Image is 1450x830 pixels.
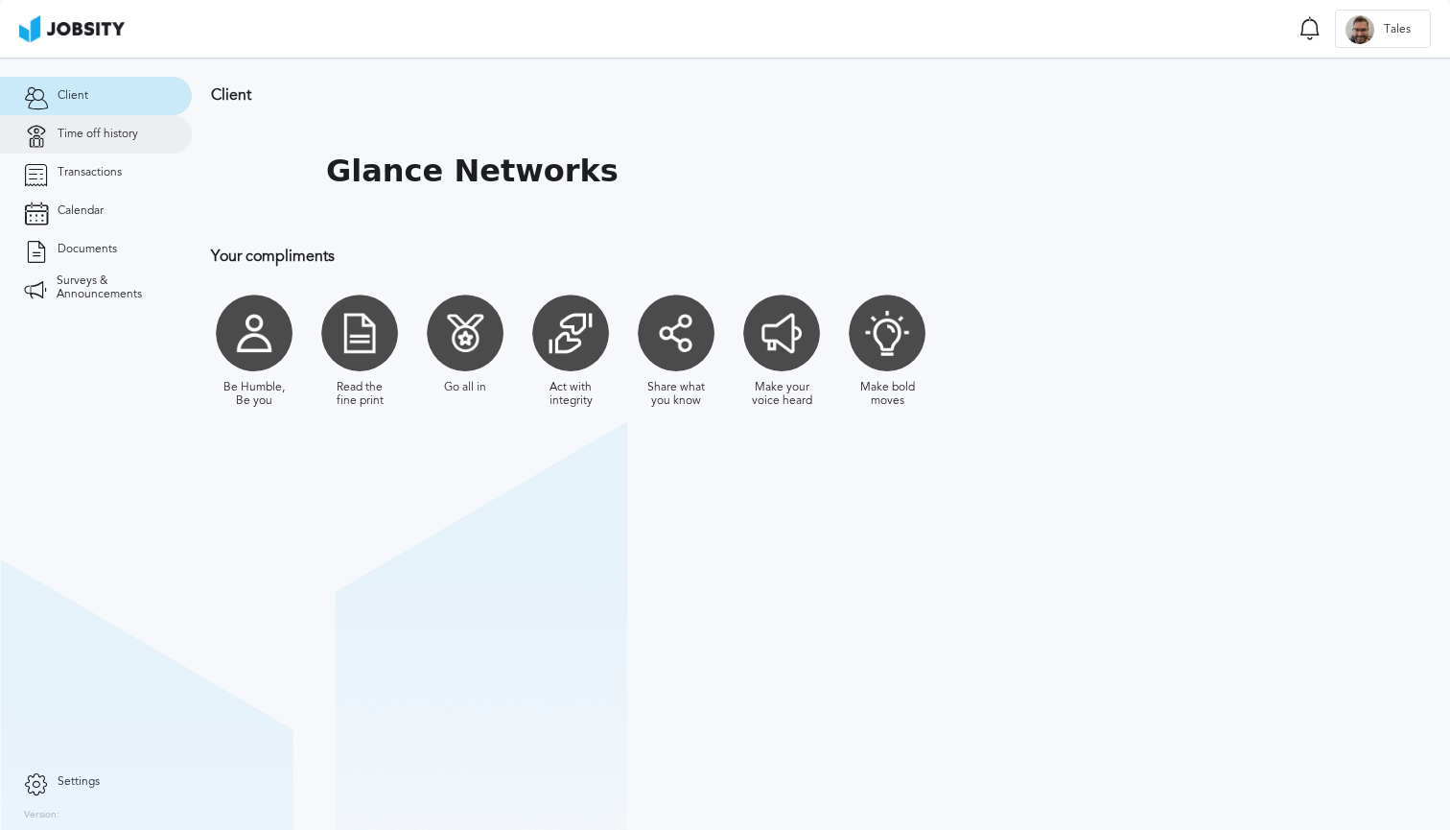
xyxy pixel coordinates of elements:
div: Share what you know [643,381,710,408]
span: Time off history [58,128,138,141]
div: T [1345,15,1374,44]
div: Make bold moves [854,381,921,408]
div: Make your voice heard [748,381,815,408]
h3: Client [211,86,1251,104]
span: Transactions [58,166,122,179]
h3: Your compliments [211,248,1251,265]
button: TTales [1335,10,1431,48]
label: Version: [24,810,59,821]
span: Calendar [58,204,104,218]
div: Go all in [444,381,486,394]
span: Tales [1374,23,1420,36]
span: Documents [58,243,117,256]
div: Act with integrity [537,381,604,408]
div: Read the fine print [326,381,393,408]
span: Surveys & Announcements [57,274,168,301]
div: Be Humble, Be you [221,381,288,408]
span: Client [58,89,88,103]
span: Settings [58,775,100,789]
img: ab4bad089aa723f57921c736e9817d99.png [19,15,125,42]
h1: Glance Networks [326,154,619,189]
